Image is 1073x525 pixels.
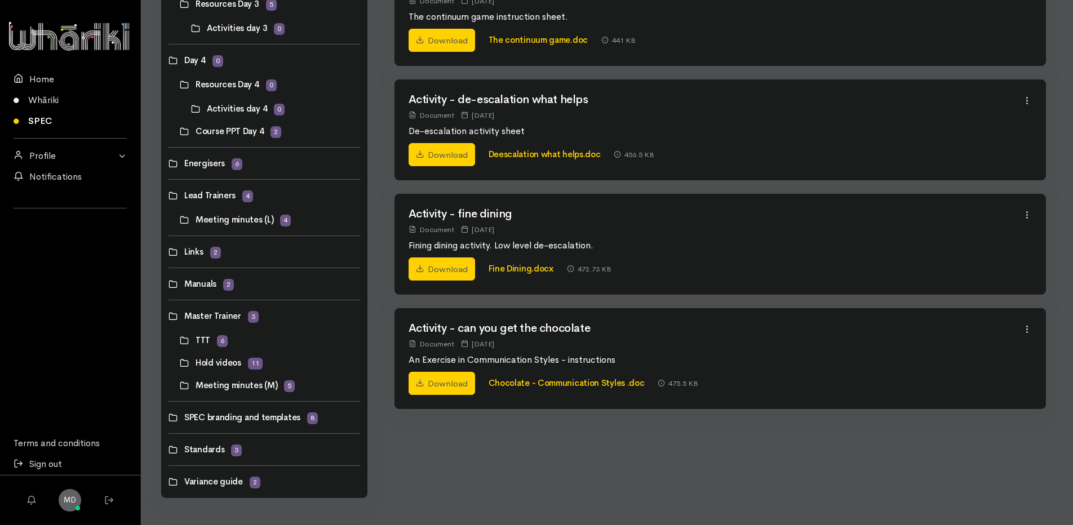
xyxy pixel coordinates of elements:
[409,124,1023,138] p: De-escalation activity sheet
[489,149,601,159] a: Deescalation what helps.doc
[409,353,1023,367] p: An Exercise in Communication Styles - instructions
[409,338,454,350] div: Document
[601,34,636,46] div: 441 KB
[14,215,127,242] div: Follow us on LinkedIn
[461,224,494,235] div: [DATE]
[409,29,475,52] a: Download
[59,489,81,511] a: MD
[409,239,1023,252] p: Fining dining activity. Low level de-escalation.
[567,263,611,275] div: 472.73 KB
[409,143,475,167] a: Download
[489,34,588,45] a: The continuum game.doc
[409,94,1023,106] h2: Activity - de-escalation what helps
[614,149,654,161] div: 456.5 KB
[409,109,454,121] div: Document
[409,10,1023,24] p: The continuum game instruction sheet.
[461,109,494,121] div: [DATE]
[409,372,475,395] a: Download
[409,208,1023,220] h2: Activity - fine dining
[409,257,475,281] a: Download
[48,215,93,229] iframe: LinkedIn Embedded Content
[409,224,454,235] div: Document
[489,263,553,274] a: Fine Dining.docx
[461,338,494,350] div: [DATE]
[658,377,698,389] div: 475.5 KB
[409,322,1023,335] h2: Activity - can you get the chocolate
[489,377,645,388] a: Chocolate - Communication Styles .doc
